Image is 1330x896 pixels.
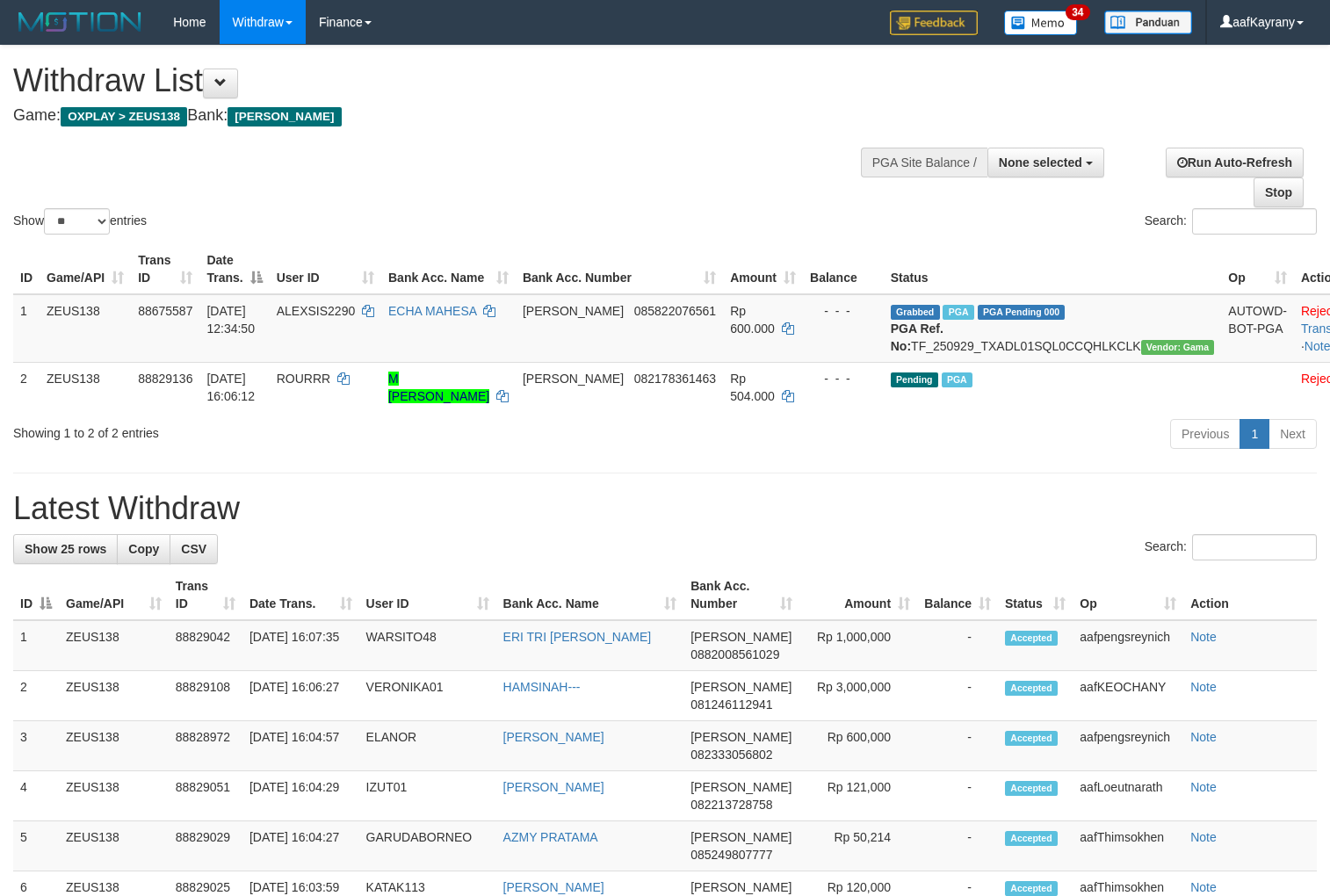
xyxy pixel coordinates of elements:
[206,372,255,403] span: [DATE] 16:06:12
[59,671,169,721] td: ZEUS138
[998,570,1073,620] th: Status: activate to sort column ascending
[40,244,131,294] th: Game/API: activate to sort column ascending
[917,620,998,671] td: -
[59,721,169,771] td: ZEUS138
[44,208,110,235] select: Showentries
[388,304,476,318] a: ECHA MAHESA
[1073,771,1183,821] td: aafLoeutnarath
[1145,534,1317,560] label: Search:
[1190,780,1217,794] a: Note
[40,294,131,363] td: ZEUS138
[242,570,359,620] th: Date Trans.: activate to sort column ascending
[987,148,1104,177] button: None selected
[13,620,59,671] td: 1
[884,294,1222,363] td: TF_250929_TXADL01SQL0CCQHLKCLK
[1141,340,1215,355] span: Vendor URL: https://trx31.1velocity.biz
[810,370,877,387] div: - - -
[891,322,943,353] b: PGA Ref. No:
[277,372,330,386] span: ROURRR
[228,107,341,126] span: [PERSON_NAME]
[1073,671,1183,721] td: aafKEOCHANY
[13,244,40,294] th: ID
[861,148,987,177] div: PGA Site Balance /
[1005,631,1058,646] span: Accepted
[690,748,772,762] span: Copy 082333056802 to clipboard
[13,63,869,98] h1: Withdraw List
[690,880,791,894] span: [PERSON_NAME]
[169,570,242,620] th: Trans ID: activate to sort column ascending
[1145,208,1317,235] label: Search:
[1073,570,1183,620] th: Op: activate to sort column ascending
[1240,419,1269,449] a: 1
[917,721,998,771] td: -
[503,780,604,794] a: [PERSON_NAME]
[1005,881,1058,896] span: Accepted
[891,305,940,320] span: Grabbed
[1190,880,1217,894] a: Note
[690,697,772,712] span: Copy 081246112941 to clipboard
[943,305,973,320] span: Marked by aafpengsreynich
[917,821,998,871] td: -
[359,570,496,620] th: User ID: activate to sort column ascending
[359,620,496,671] td: WARSITO48
[503,680,581,694] a: HAMSINAH---
[206,304,255,336] span: [DATE] 12:34:50
[138,304,192,318] span: 88675587
[799,771,917,821] td: Rp 121,000
[503,630,652,644] a: ERI TRI [PERSON_NAME]
[13,721,59,771] td: 3
[890,11,978,35] img: Feedback.jpg
[381,244,516,294] th: Bank Acc. Name: activate to sort column ascending
[169,721,242,771] td: 88828972
[277,304,356,318] span: ALEXSIS2290
[810,302,877,320] div: - - -
[242,771,359,821] td: [DATE] 16:04:29
[359,821,496,871] td: GARUDABORNEO
[1190,630,1217,644] a: Note
[13,821,59,871] td: 5
[242,821,359,871] td: [DATE] 16:04:27
[891,372,938,387] span: Pending
[503,730,604,744] a: [PERSON_NAME]
[169,620,242,671] td: 88829042
[1073,620,1183,671] td: aafpengsreynich
[169,771,242,821] td: 88829051
[359,671,496,721] td: VERONIKA01
[13,9,147,35] img: MOTION_logo.png
[1004,11,1078,35] img: Button%20Memo.svg
[1192,534,1317,560] input: Search:
[199,244,269,294] th: Date Trans.: activate to sort column descending
[523,304,624,318] span: [PERSON_NAME]
[496,570,684,620] th: Bank Acc. Name: activate to sort column ascending
[634,304,716,318] span: Copy 085822076561 to clipboard
[169,671,242,721] td: 88829108
[61,107,187,126] span: OXPLAY > ZEUS138
[242,620,359,671] td: [DATE] 16:07:35
[1073,721,1183,771] td: aafpengsreynich
[1005,731,1058,746] span: Accepted
[359,771,496,821] td: IZUT01
[723,244,803,294] th: Amount: activate to sort column ascending
[270,244,381,294] th: User ID: activate to sort column ascending
[523,372,624,386] span: [PERSON_NAME]
[683,570,799,620] th: Bank Acc. Number: activate to sort column ascending
[59,821,169,871] td: ZEUS138
[730,304,775,336] span: Rp 600.000
[803,244,884,294] th: Balance
[1221,244,1294,294] th: Op: activate to sort column ascending
[690,830,791,844] span: [PERSON_NAME]
[799,620,917,671] td: Rp 1,000,000
[1183,570,1317,620] th: Action
[170,534,218,564] a: CSV
[13,294,40,363] td: 1
[131,244,199,294] th: Trans ID: activate to sort column ascending
[388,372,489,403] a: M [PERSON_NAME]
[1192,208,1317,235] input: Search:
[690,798,772,812] span: Copy 082213728758 to clipboard
[690,680,791,694] span: [PERSON_NAME]
[13,491,1317,526] h1: Latest Withdraw
[40,362,131,412] td: ZEUS138
[13,771,59,821] td: 4
[690,780,791,794] span: [PERSON_NAME]
[917,771,998,821] td: -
